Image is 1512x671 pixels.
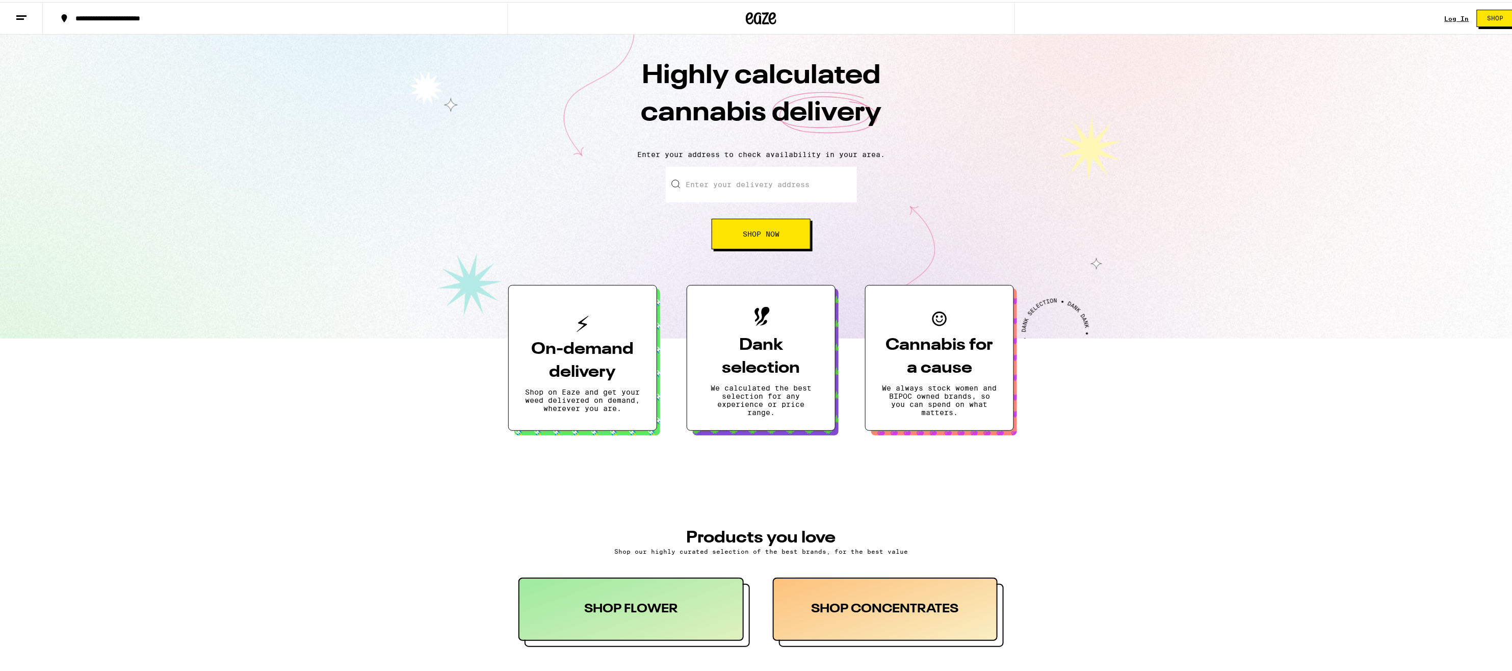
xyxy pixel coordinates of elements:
[525,336,640,382] h3: On-demand delivery
[703,332,819,378] h3: Dank selection
[518,576,750,645] button: SHOP FLOWER
[773,576,998,639] div: SHOP CONCENTRATES
[583,56,940,140] h1: Highly calculated cannabis delivery
[865,283,1014,429] button: Cannabis for a causeWe always stock women and BIPOC owned brands, so you can spend on what matters.
[882,382,997,415] p: We always stock women and BIPOC owned brands, so you can spend on what matters.
[1488,13,1504,19] span: Shop
[518,576,744,639] div: SHOP FLOWER
[518,528,1004,544] h3: PRODUCTS YOU LOVE
[525,386,640,410] p: Shop on Eaze and get your weed delivered on demand, wherever you are.
[666,165,857,200] input: Enter your delivery address
[773,576,1004,645] button: SHOP CONCENTRATES
[1445,13,1469,20] a: Log In
[712,217,811,247] button: Shop Now
[687,283,836,429] button: Dank selectionWe calculated the best selection for any experience or price range.
[10,148,1512,157] p: Enter your address to check availability in your area.
[882,332,997,378] h3: Cannabis for a cause
[6,7,73,15] span: Hi. Need any help?
[518,546,1004,553] p: Shop our highly curated selection of the best brands, for the best value
[508,283,657,429] button: On-demand deliveryShop on Eaze and get your weed delivered on demand, wherever you are.
[703,382,819,415] p: We calculated the best selection for any experience or price range.
[743,228,779,236] span: Shop Now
